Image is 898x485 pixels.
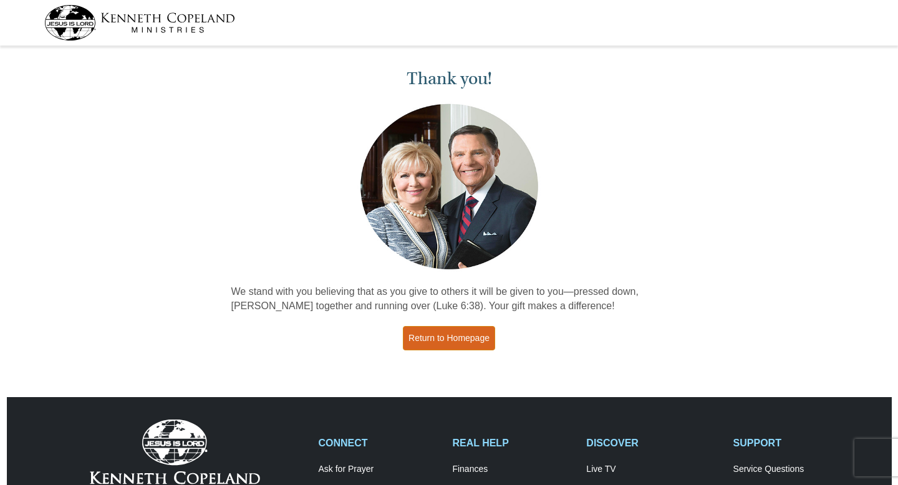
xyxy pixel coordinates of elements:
[357,101,541,272] img: Kenneth and Gloria
[44,5,235,41] img: kcm-header-logo.svg
[403,326,495,350] a: Return to Homepage
[586,437,720,449] h2: DISCOVER
[319,437,440,449] h2: CONNECT
[319,464,440,475] a: Ask for Prayer
[452,437,573,449] h2: REAL HELP
[452,464,573,475] a: Finances
[733,437,854,449] h2: SUPPORT
[586,464,720,475] a: Live TV
[231,285,667,314] p: We stand with you believing that as you give to others it will be given to you—pressed down, [PER...
[733,464,854,475] a: Service Questions
[231,69,667,89] h1: Thank you!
